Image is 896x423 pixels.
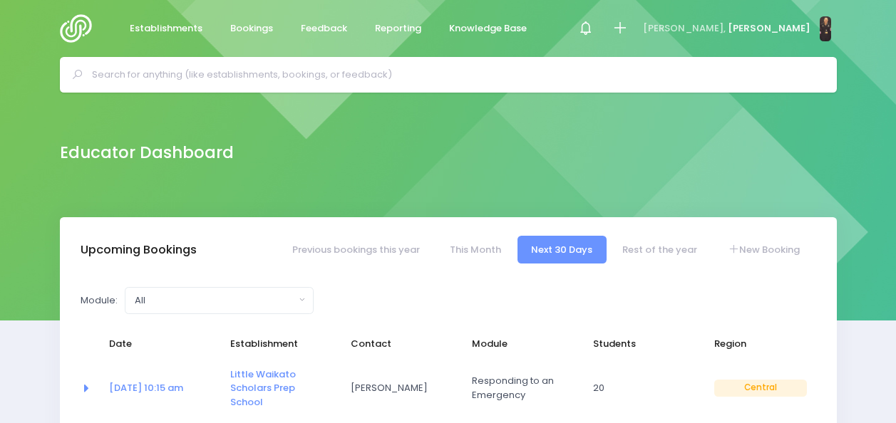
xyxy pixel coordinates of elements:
[278,236,433,263] a: Previous bookings this year
[584,358,705,419] td: 20
[364,15,433,43] a: Reporting
[135,293,295,308] div: All
[130,21,202,36] span: Establishments
[449,21,527,36] span: Knowledge Base
[125,287,314,314] button: All
[436,236,515,263] a: This Month
[714,236,813,263] a: New Booking
[463,358,584,419] td: Responding to an Emergency
[472,374,565,402] span: Responding to an Emergency
[60,14,101,43] img: Logo
[341,358,463,419] td: Sarah Telders
[728,21,810,36] span: [PERSON_NAME]
[219,15,285,43] a: Bookings
[593,381,686,395] span: 20
[301,21,347,36] span: Feedback
[351,337,443,351] span: Contact
[472,337,565,351] span: Module
[230,21,273,36] span: Bookings
[593,337,686,351] span: Students
[609,236,711,263] a: Rest of the year
[109,381,183,395] a: [DATE] 10:15 am
[81,293,118,308] label: Module:
[118,15,215,43] a: Establishments
[221,358,342,419] td: <a href="https://app.stjis.org.nz/establishments/201655" class="font-weight-bold">Little Waikato ...
[643,21,726,36] span: [PERSON_NAME],
[81,243,197,257] h3: Upcoming Bookings
[705,358,816,419] td: Central
[109,337,202,351] span: Date
[289,15,359,43] a: Feedback
[375,21,421,36] span: Reporting
[351,381,443,395] span: [PERSON_NAME]
[714,337,807,351] span: Region
[517,236,607,263] a: Next 30 Days
[100,358,221,419] td: <a href="https://app.stjis.org.nz/bookings/523832" class="font-weight-bold">15 Sep at 10:15 am</a>
[714,380,807,397] span: Central
[230,337,323,351] span: Establishment
[60,143,234,162] h2: Educator Dashboard
[820,16,831,41] img: N
[92,64,817,85] input: Search for anything (like establishments, bookings, or feedback)
[438,15,539,43] a: Knowledge Base
[230,367,296,409] a: Little Waikato Scholars Prep School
